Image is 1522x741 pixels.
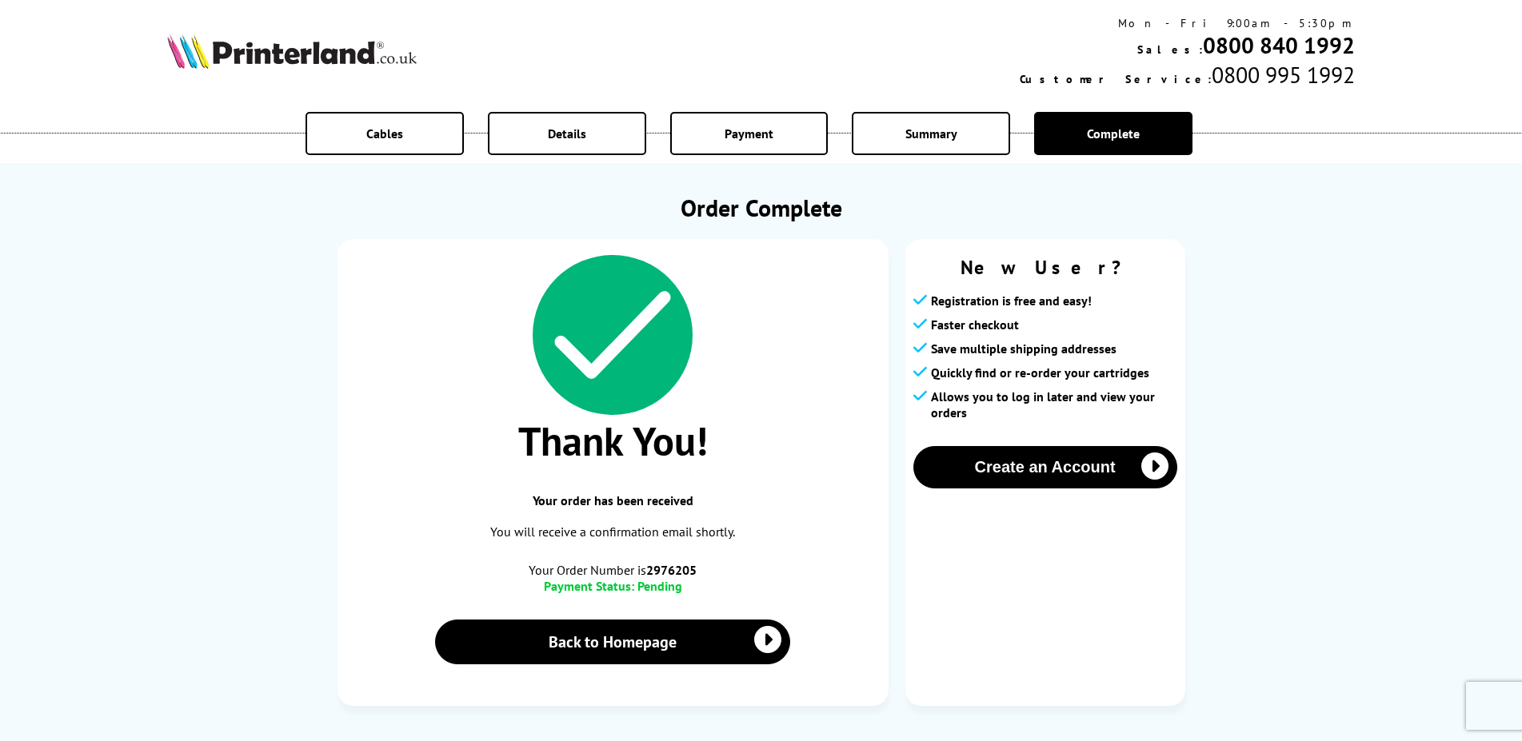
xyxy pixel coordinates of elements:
span: Payment Status: [544,578,634,594]
a: 0800 840 1992 [1203,30,1355,60]
span: Registration is free and easy! [931,293,1092,309]
span: Cables [366,125,403,141]
span: Sales: [1137,42,1203,57]
span: Allows you to log in later and view your orders [931,388,1177,420]
span: Your order has been received [354,492,873,508]
span: Summary [905,125,957,141]
span: Thank You! [354,415,873,467]
span: Your Order Number is [354,562,873,578]
span: Customer Service: [1020,72,1212,86]
span: 0800 995 1992 [1212,60,1355,90]
a: Back to Homepage [435,619,791,664]
span: Complete [1087,125,1140,141]
div: Mon - Fri 9:00am - 5:30pm [1020,16,1355,30]
span: Pending [637,578,682,594]
img: Printerland Logo [167,34,417,69]
span: Details [548,125,586,141]
b: 2976205 [646,562,697,578]
span: Payment [725,125,773,141]
span: Faster checkout [931,317,1019,333]
span: Quickly find or re-order your cartridges [931,365,1149,380]
h1: Order Complete [338,192,1185,223]
span: New User? [913,255,1177,280]
button: Create an Account [913,446,1177,488]
p: You will receive a confirmation email shortly. [354,521,873,543]
span: Save multiple shipping addresses [931,341,1117,357]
